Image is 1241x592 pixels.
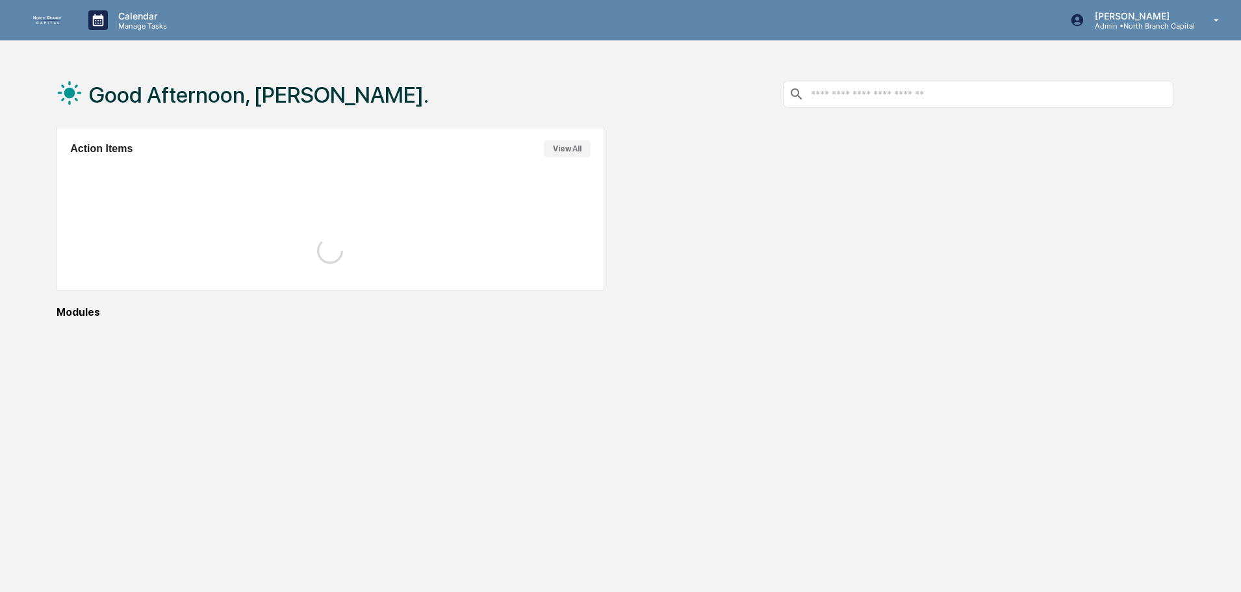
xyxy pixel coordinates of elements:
[89,82,429,108] h1: Good Afternoon, [PERSON_NAME].
[57,306,1173,318] div: Modules
[31,16,62,23] img: logo
[544,140,591,157] button: View All
[1084,21,1195,31] p: Admin • North Branch Capital
[108,10,173,21] p: Calendar
[108,21,173,31] p: Manage Tasks
[1084,10,1195,21] p: [PERSON_NAME]
[70,143,133,155] h2: Action Items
